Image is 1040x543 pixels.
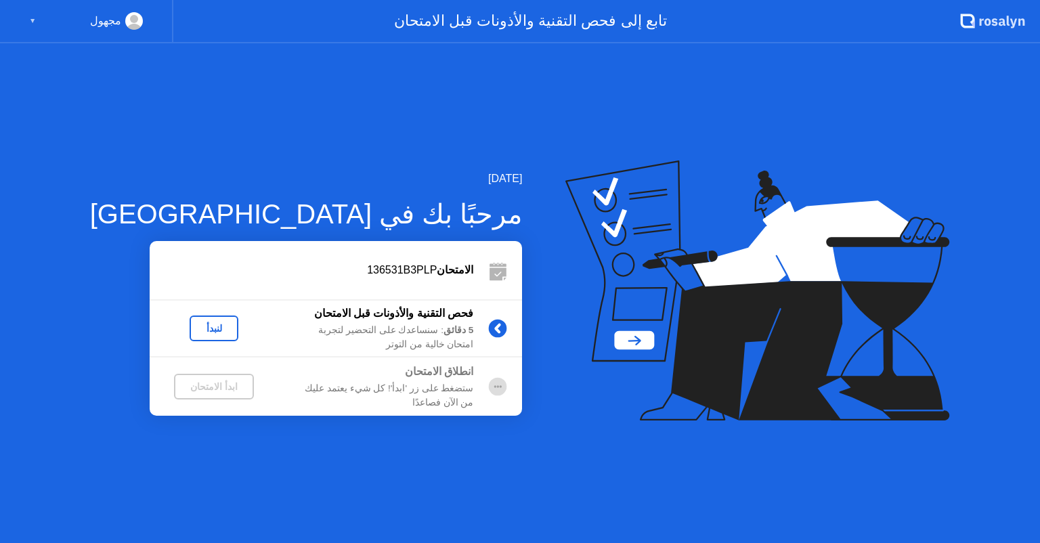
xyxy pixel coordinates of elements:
[179,381,248,392] div: ابدأ الامتحان
[90,194,523,234] div: مرحبًا بك في [GEOGRAPHIC_DATA]
[90,171,523,187] div: [DATE]
[190,316,238,341] button: لنبدأ
[195,323,233,334] div: لنبدأ
[443,325,473,335] b: 5 دقائق
[437,264,473,276] b: الامتحان
[174,374,254,399] button: ابدأ الامتحان
[90,12,121,30] div: مجهول
[314,307,474,319] b: فحص التقنية والأذونات قبل الامتحان
[150,262,473,278] div: 136531B3PLP
[29,12,36,30] div: ▼
[405,366,473,377] b: انطلاق الامتحان
[278,324,473,351] div: : سنساعدك على التحضير لتجربة امتحان خالية من التوتر
[278,382,473,410] div: ستضغط على زر 'ابدأ'! كل شيء يعتمد عليك من الآن فصاعدًا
